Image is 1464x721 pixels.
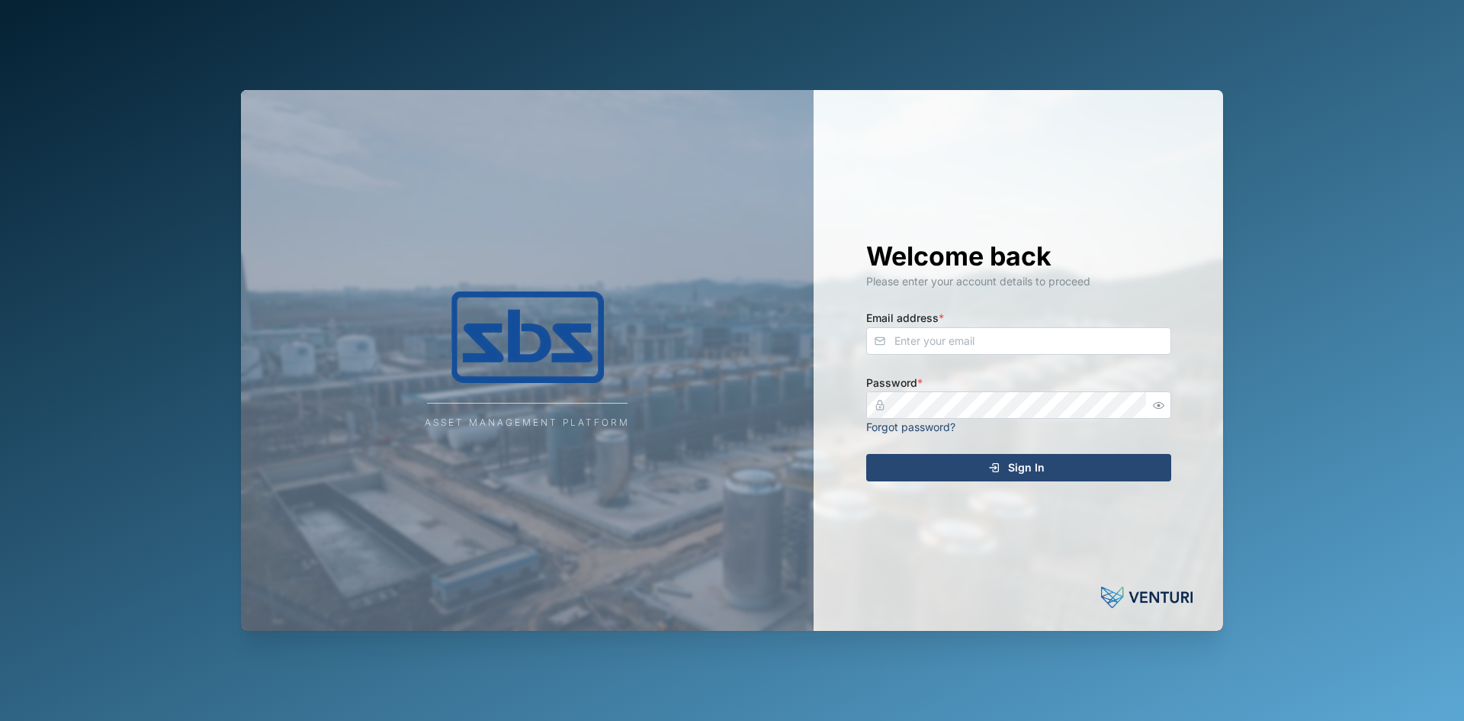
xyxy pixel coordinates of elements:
[866,310,944,327] label: Email address
[866,454,1171,481] button: Sign In
[425,416,630,430] div: Asset Management Platform
[866,273,1171,290] div: Please enter your account details to proceed
[866,327,1171,355] input: Enter your email
[1008,455,1045,481] span: Sign In
[375,291,680,383] img: Company Logo
[866,420,955,433] a: Forgot password?
[866,375,923,391] label: Password
[866,240,1171,273] h1: Welcome back
[1101,582,1193,613] img: Powered by: Venturi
